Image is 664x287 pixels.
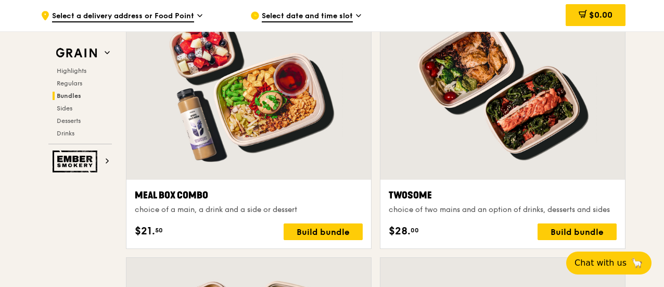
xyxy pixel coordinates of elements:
[57,117,81,124] span: Desserts
[589,10,612,20] span: $0.00
[57,92,81,99] span: Bundles
[57,105,72,112] span: Sides
[57,67,86,74] span: Highlights
[566,252,652,274] button: Chat with us🦙
[57,80,82,87] span: Regulars
[53,44,100,63] img: Grain web logo
[262,11,353,22] span: Select date and time slot
[135,223,155,239] span: $21.
[538,223,617,240] div: Build bundle
[57,130,74,137] span: Drinks
[135,188,363,203] div: Meal Box Combo
[284,223,363,240] div: Build bundle
[631,257,643,269] span: 🦙
[574,257,627,269] span: Chat with us
[411,226,419,234] span: 00
[389,223,411,239] span: $28.
[389,188,617,203] div: Twosome
[135,205,363,215] div: choice of a main, a drink and a side or dessert
[389,205,617,215] div: choice of two mains and an option of drinks, desserts and sides
[53,151,100,172] img: Ember Smokery web logo
[155,226,163,234] span: 50
[52,11,194,22] span: Select a delivery address or Food Point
